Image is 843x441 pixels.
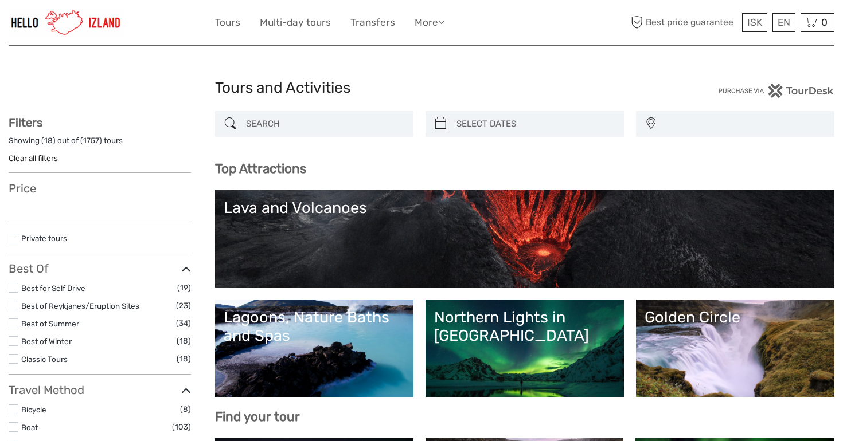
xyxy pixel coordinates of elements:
h3: Travel Method [9,383,191,397]
a: Bicycle [21,405,46,414]
h3: Best Of [9,262,191,275]
a: Northern Lights in [GEOGRAPHIC_DATA] [434,308,615,388]
div: EN [772,13,795,32]
label: 18 [44,135,53,146]
a: More [415,14,444,31]
a: Golden Circle [645,308,826,388]
span: (34) [176,317,191,330]
img: PurchaseViaTourDesk.png [718,84,834,98]
h3: Price [9,182,191,195]
span: (19) [177,281,191,294]
span: (8) [180,403,191,416]
input: SELECT DATES [452,114,618,134]
label: 1757 [83,135,99,146]
h1: Tours and Activities [215,79,628,97]
span: (18) [177,334,191,348]
a: Tours [215,14,240,31]
a: Lava and Volcanoes [224,199,826,279]
div: Lagoons, Nature Baths and Spas [224,308,405,345]
b: Find your tour [215,409,300,424]
strong: Filters [9,116,42,129]
a: Transfers [350,14,395,31]
a: Best of Summer [21,319,79,328]
a: Clear all filters [9,153,58,163]
a: Private tours [21,234,67,243]
a: Best for Self Drive [21,283,85,293]
a: Multi-day tours [260,14,331,31]
span: (103) [172,420,191,434]
b: Top Attractions [215,161,306,176]
div: Showing ( ) out of ( ) tours [9,135,191,153]
span: 0 [819,17,829,28]
a: Best of Winter [21,337,72,346]
a: Lagoons, Nature Baths and Spas [224,308,405,388]
span: Best price guarantee [628,13,739,32]
a: Boat [21,423,38,432]
div: Golden Circle [645,308,826,326]
span: (18) [177,352,191,365]
input: SEARCH [241,114,408,134]
div: Northern Lights in [GEOGRAPHIC_DATA] [434,308,615,345]
a: Classic Tours [21,355,68,364]
span: ISK [747,17,762,28]
div: Lava and Volcanoes [224,199,826,217]
a: Best of Reykjanes/Eruption Sites [21,301,139,310]
span: (23) [176,299,191,312]
img: 1270-cead85dc-23af-4572-be81-b346f9cd5751_logo_small.jpg [9,9,123,37]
